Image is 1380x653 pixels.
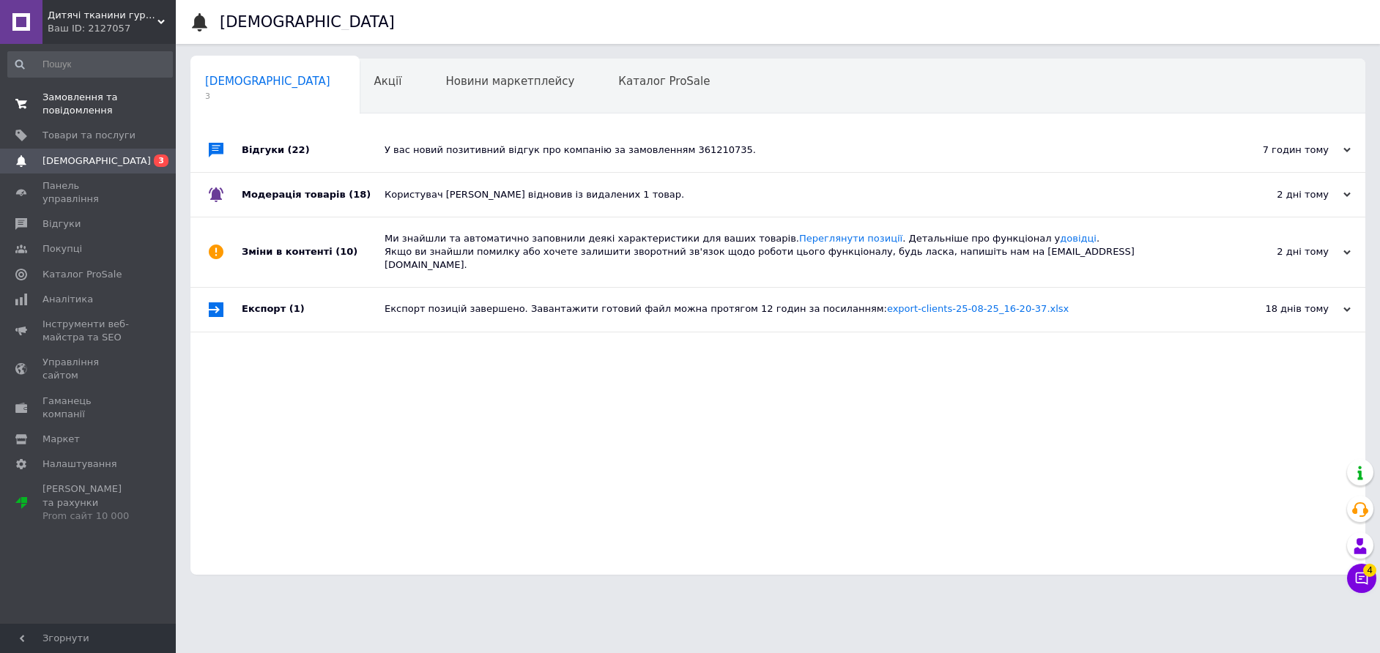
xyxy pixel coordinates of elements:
[385,143,1204,157] div: У вас новий позитивний відгук про компанію за замовленням 361210735.
[42,458,117,471] span: Налаштування
[618,75,710,88] span: Каталог ProSale
[42,293,93,306] span: Аналітика
[154,154,168,167] span: 3
[349,189,371,200] span: (18)
[385,302,1204,316] div: Експорт позицій завершено. Завантажити готовий файл можна протягом 12 годин за посиланням:
[445,75,574,88] span: Новини маркетплейсу
[1204,302,1351,316] div: 18 днів тому
[42,510,136,523] div: Prom сайт 10 000
[374,75,402,88] span: Акції
[42,356,136,382] span: Управління сайтом
[335,246,357,257] span: (10)
[887,303,1069,314] a: export-clients-25-08-25_16-20-37.xlsx
[42,91,136,117] span: Замовлення та повідомлення
[242,128,385,172] div: Відгуки
[1204,245,1351,258] div: 2 дні тому
[242,173,385,217] div: Модерація товарів
[1060,233,1097,244] a: довідці
[42,268,122,281] span: Каталог ProSale
[799,233,902,244] a: Переглянути позиції
[289,303,305,314] span: (1)
[385,188,1204,201] div: Користувач [PERSON_NAME] відновив із видалених 1 товар.
[42,242,82,255] span: Покупці
[205,91,330,102] span: 3
[205,75,330,88] span: [DEMOGRAPHIC_DATA]
[42,482,136,523] span: [PERSON_NAME] та рахунки
[42,217,81,231] span: Відгуки
[1204,188,1351,201] div: 2 дні тому
[42,395,136,421] span: Гаманець компанії
[42,433,80,446] span: Маркет
[42,154,151,168] span: [DEMOGRAPHIC_DATA]
[1363,564,1376,577] span: 4
[7,51,173,78] input: Пошук
[42,129,136,142] span: Товари та послуги
[42,318,136,344] span: Інструменти веб-майстра та SEO
[242,217,385,287] div: Зміни в контенті
[1347,564,1376,593] button: Чат з покупцем4
[288,144,310,155] span: (22)
[220,13,395,31] h1: [DEMOGRAPHIC_DATA]
[385,232,1204,272] div: Ми знайшли та автоматично заповнили деякі характеристики для ваших товарів. . Детальніше про функ...
[1204,143,1351,157] div: 7 годин тому
[48,22,176,35] div: Ваш ID: 2127057
[42,179,136,206] span: Панель управління
[48,9,157,22] span: Дитячі тканини гуртом і в роздріб
[242,288,385,332] div: Експорт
